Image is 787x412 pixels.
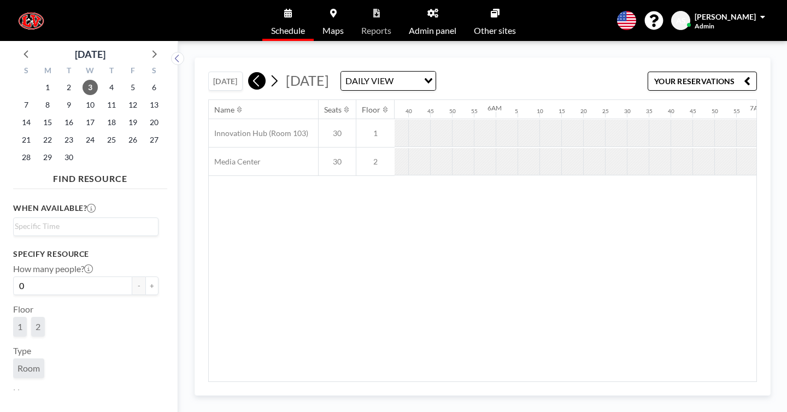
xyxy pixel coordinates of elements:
input: Search for option [397,74,418,88]
div: T [101,64,122,79]
div: 40 [668,108,674,115]
div: 50 [712,108,718,115]
div: F [122,64,143,79]
div: Floor [362,105,380,115]
div: 45 [427,108,434,115]
button: - [132,276,145,295]
h3: Specify resource [13,249,158,259]
div: W [80,64,101,79]
span: Thursday, September 11, 2025 [104,97,119,113]
div: S [16,64,37,79]
button: + [145,276,158,295]
span: Saturday, September 27, 2025 [146,132,162,148]
div: Name [214,105,234,115]
div: Search for option [341,72,436,90]
div: 35 [646,108,653,115]
span: Saturday, September 20, 2025 [146,115,162,130]
span: Sunday, September 28, 2025 [19,150,34,165]
div: 7AM [750,104,764,112]
div: Search for option [14,218,158,234]
input: Search for option [15,220,152,232]
h4: FIND RESOURCE [13,169,167,184]
div: 40 [406,108,412,115]
span: Monday, September 15, 2025 [40,115,55,130]
div: T [58,64,80,79]
span: Tuesday, September 16, 2025 [61,115,77,130]
span: Saturday, September 13, 2025 [146,97,162,113]
span: [PERSON_NAME] [695,12,756,21]
span: Saturday, September 6, 2025 [146,80,162,95]
label: Name [13,387,36,398]
span: Tuesday, September 23, 2025 [61,132,77,148]
span: Thursday, September 4, 2025 [104,80,119,95]
span: Tuesday, September 9, 2025 [61,97,77,113]
span: Wednesday, September 17, 2025 [83,115,98,130]
img: organization-logo [17,10,45,32]
span: Maps [322,26,344,35]
span: Media Center [209,157,261,167]
span: Monday, September 29, 2025 [40,150,55,165]
span: Monday, September 1, 2025 [40,80,55,95]
span: DAILY VIEW [343,74,396,88]
span: Reports [361,26,391,35]
button: YOUR RESERVATIONS [648,72,757,91]
span: Friday, September 12, 2025 [125,97,140,113]
span: Tuesday, September 30, 2025 [61,150,77,165]
button: [DATE] [208,72,243,91]
span: Friday, September 19, 2025 [125,115,140,130]
span: 2 [36,321,40,332]
div: 10 [537,108,543,115]
div: 5 [515,108,518,115]
div: 15 [559,108,565,115]
span: Admin panel [409,26,456,35]
div: 55 [733,108,740,115]
div: 20 [580,108,587,115]
label: Floor [13,304,33,315]
span: Other sites [474,26,516,35]
span: Innovation Hub (Room 103) [209,128,308,138]
span: Monday, September 8, 2025 [40,97,55,113]
span: Tuesday, September 2, 2025 [61,80,77,95]
div: 6AM [488,104,502,112]
span: Sunday, September 7, 2025 [19,97,34,113]
span: Wednesday, September 24, 2025 [83,132,98,148]
span: Thursday, September 25, 2025 [104,132,119,148]
span: Wednesday, September 3, 2025 [83,80,98,95]
div: S [143,64,165,79]
div: M [37,64,58,79]
span: Friday, September 5, 2025 [125,80,140,95]
span: 2 [356,157,395,167]
span: Room [17,363,40,374]
label: How many people? [13,263,93,274]
div: 45 [690,108,696,115]
div: Seats [324,105,342,115]
span: [DATE] [286,72,329,89]
span: Thursday, September 18, 2025 [104,115,119,130]
div: [DATE] [75,46,105,62]
div: 25 [602,108,609,115]
div: 50 [449,108,456,115]
span: Wednesday, September 10, 2025 [83,97,98,113]
span: 1 [17,321,22,332]
span: Schedule [271,26,305,35]
span: 30 [319,157,356,167]
span: Sunday, September 21, 2025 [19,132,34,148]
span: Friday, September 26, 2025 [125,132,140,148]
label: Type [13,345,31,356]
span: 1 [356,128,395,138]
span: Monday, September 22, 2025 [40,132,55,148]
span: 30 [319,128,356,138]
div: 55 [471,108,478,115]
span: Sunday, September 14, 2025 [19,115,34,130]
div: 30 [624,108,631,115]
span: AS [676,16,686,26]
span: Admin [695,22,714,30]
